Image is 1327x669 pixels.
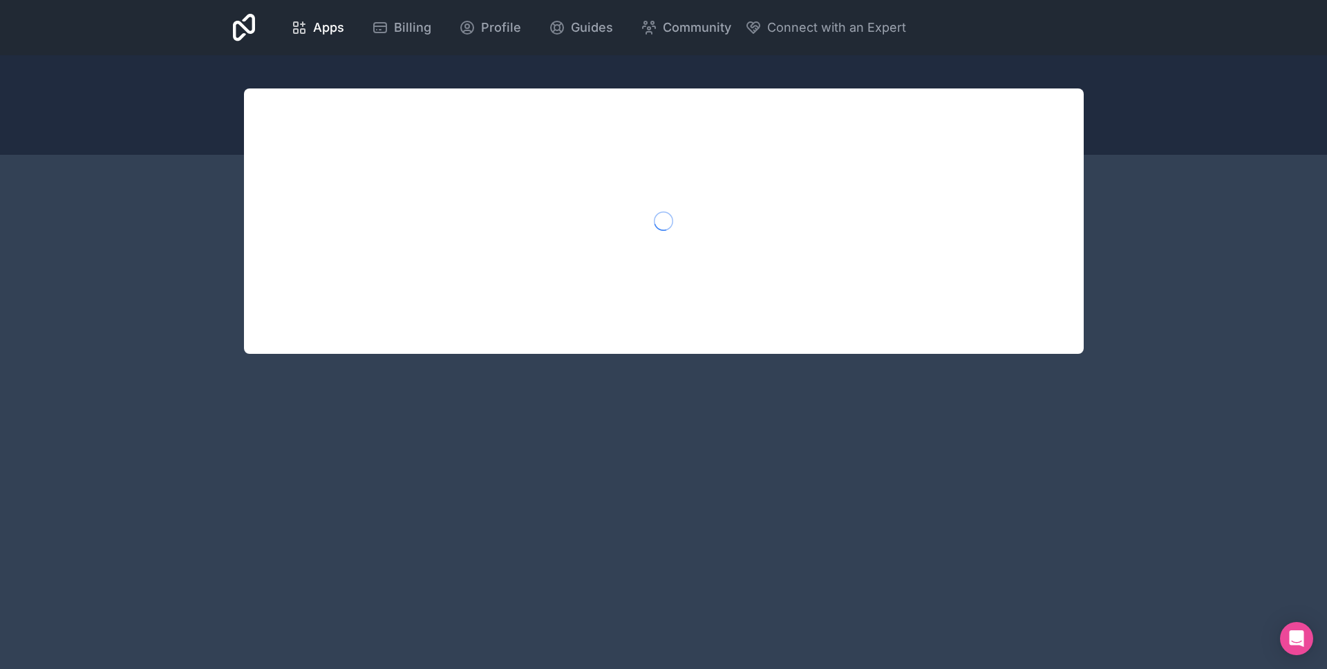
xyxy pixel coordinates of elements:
[280,12,355,43] a: Apps
[313,18,344,37] span: Apps
[630,12,742,43] a: Community
[745,18,906,37] button: Connect with an Expert
[538,12,624,43] a: Guides
[448,12,532,43] a: Profile
[361,12,442,43] a: Billing
[1280,622,1313,655] div: Open Intercom Messenger
[571,18,613,37] span: Guides
[663,18,731,37] span: Community
[394,18,431,37] span: Billing
[481,18,521,37] span: Profile
[767,18,906,37] span: Connect with an Expert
